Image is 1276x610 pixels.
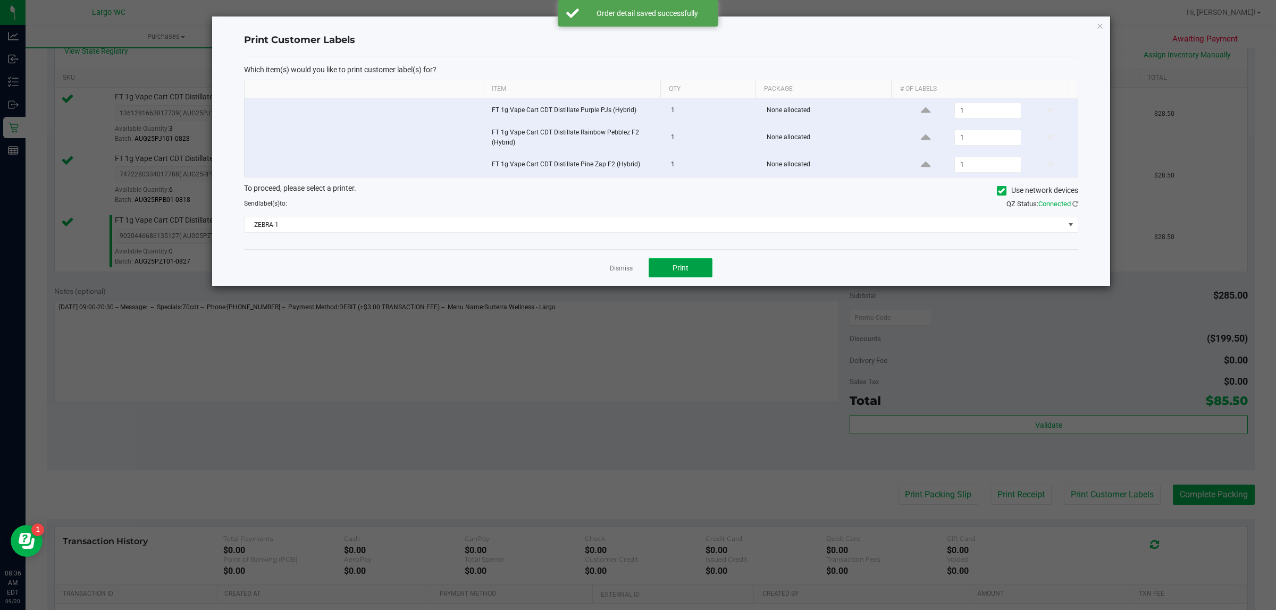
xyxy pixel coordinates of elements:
button: Print [649,258,712,277]
span: Send to: [244,200,287,207]
span: label(s) [258,200,280,207]
div: Order detail saved successfully [585,8,710,19]
iframe: Resource center [11,525,43,557]
td: 1 [665,123,761,152]
span: ZEBRA-1 [245,217,1064,232]
span: QZ Status: [1006,200,1078,208]
a: Dismiss [610,264,633,273]
th: # of labels [891,80,1069,98]
span: Connected [1038,200,1071,208]
iframe: Resource center unread badge [31,523,44,536]
td: FT 1g Vape Cart CDT Distillate Purple PJs (Hybrid) [485,98,665,123]
td: None allocated [760,98,898,123]
div: To proceed, please select a printer. [236,183,1086,199]
td: FT 1g Vape Cart CDT Distillate Pine Zap F2 (Hybrid) [485,152,665,177]
td: 1 [665,152,761,177]
h4: Print Customer Labels [244,33,1078,47]
th: Package [755,80,891,98]
label: Use network devices [997,185,1078,196]
td: 1 [665,98,761,123]
th: Item [483,80,660,98]
th: Qty [660,80,755,98]
td: FT 1g Vape Cart CDT Distillate Rainbow Pebblez F2 (Hybrid) [485,123,665,152]
span: Print [673,264,689,272]
td: None allocated [760,152,898,177]
td: None allocated [760,123,898,152]
p: Which item(s) would you like to print customer label(s) for? [244,65,1078,74]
